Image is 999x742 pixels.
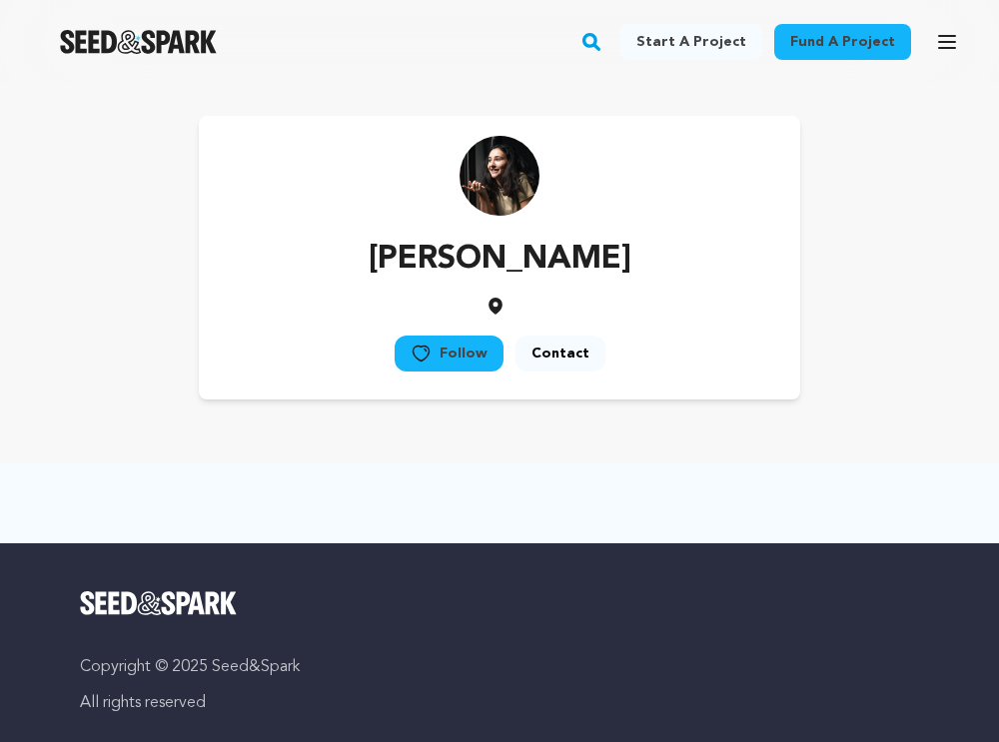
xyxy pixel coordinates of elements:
[80,691,919,715] p: All rights reserved
[60,30,217,54] a: Seed&Spark Homepage
[515,336,605,371] a: Contact
[774,24,911,60] a: Fund a project
[620,24,762,60] a: Start a project
[460,136,539,216] img: https://seedandspark-static.s3.us-east-2.amazonaws.com/images/User/002/070/466/medium/cf41bb90ae3...
[369,236,631,284] p: [PERSON_NAME]
[60,30,217,54] img: Seed&Spark Logo Dark Mode
[395,336,503,371] a: Follow
[80,655,919,679] p: Copyright © 2025 Seed&Spark
[80,591,919,615] a: Seed&Spark Homepage
[80,591,237,615] img: Seed&Spark Logo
